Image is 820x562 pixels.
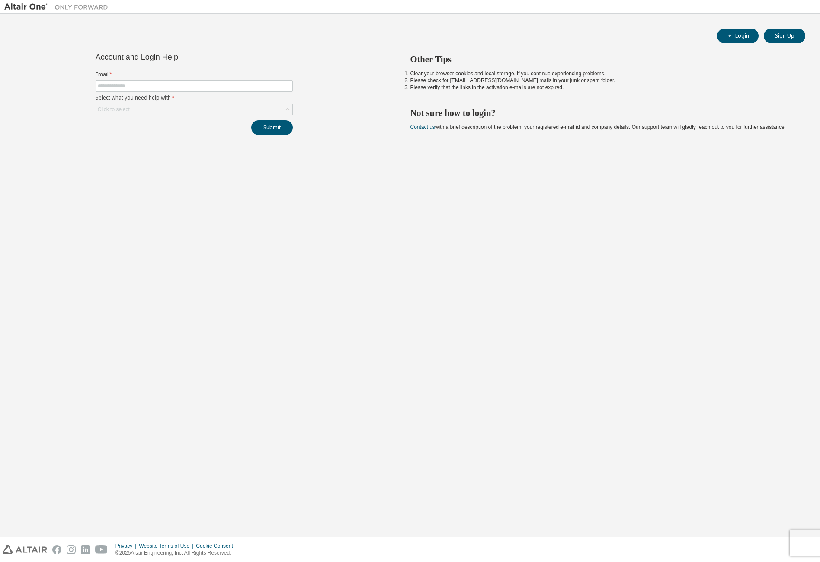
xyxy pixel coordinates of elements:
[410,124,435,130] a: Contact us
[95,545,108,554] img: youtube.svg
[52,545,61,554] img: facebook.svg
[410,84,790,91] li: Please verify that the links in the activation e-mails are not expired.
[139,543,196,549] div: Website Terms of Use
[764,29,805,43] button: Sign Up
[196,543,238,549] div: Cookie Consent
[410,70,790,77] li: Clear your browser cookies and local storage, if you continue experiencing problems.
[81,545,90,554] img: linkedin.svg
[96,71,293,78] label: Email
[717,29,759,43] button: Login
[410,124,786,130] span: with a brief description of the problem, your registered e-mail id and company details. Our suppo...
[98,106,130,113] div: Click to select
[96,104,292,115] div: Click to select
[4,3,112,11] img: Altair One
[410,77,790,84] li: Please check for [EMAIL_ADDRESS][DOMAIN_NAME] mails in your junk or spam folder.
[410,107,790,119] h2: Not sure how to login?
[96,94,293,101] label: Select what you need help with
[410,54,790,65] h2: Other Tips
[251,120,293,135] button: Submit
[3,545,47,554] img: altair_logo.svg
[115,543,139,549] div: Privacy
[67,545,76,554] img: instagram.svg
[115,549,238,557] p: © 2025 Altair Engineering, Inc. All Rights Reserved.
[96,54,253,61] div: Account and Login Help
